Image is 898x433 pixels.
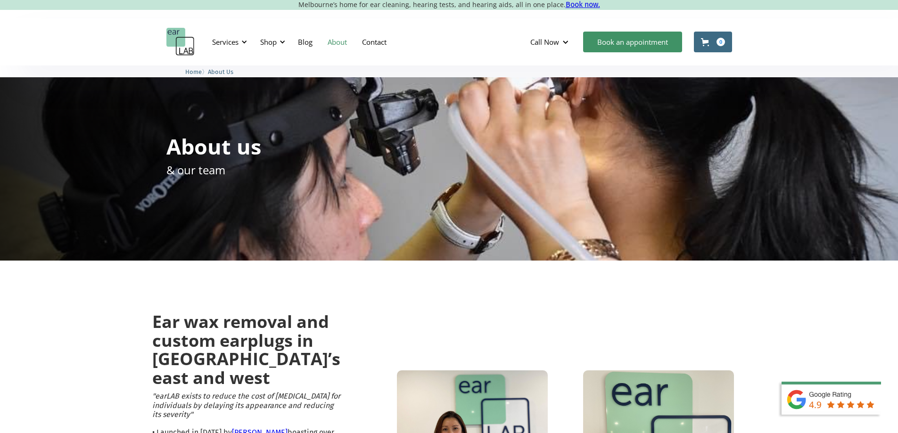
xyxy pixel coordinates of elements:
em: "earLAB exists to reduce the cost of [MEDICAL_DATA] for individuals by delaying its appearance an... [152,392,340,418]
div: Shop [255,28,288,56]
div: Shop [260,37,277,47]
h2: Ear wax removal and custom earplugs in [GEOGRAPHIC_DATA]’s east and west [152,312,340,387]
a: About [320,28,354,56]
div: Call Now [530,37,559,47]
h1: About us [166,136,261,157]
div: 0 [717,38,725,46]
a: About Us [208,67,233,76]
div: Services [206,28,250,56]
a: Contact [354,28,394,56]
a: Blog [290,28,320,56]
span: About Us [208,68,233,75]
a: Book an appointment [583,32,682,52]
a: home [166,28,195,56]
div: Call Now [523,28,578,56]
li: 〉 [185,67,208,77]
p: & our team [166,162,225,178]
a: Home [185,67,202,76]
div: Services [212,37,239,47]
span: Home [185,68,202,75]
a: Open cart [694,32,732,52]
